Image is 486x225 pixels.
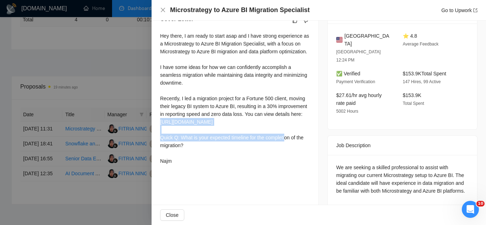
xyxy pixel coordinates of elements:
[166,211,179,219] span: Close
[336,136,469,155] div: Job Description
[336,71,360,76] span: ✅ Verified
[303,18,308,23] span: dislike
[292,18,297,23] span: like
[403,33,417,39] span: ⭐ 4.8
[160,32,310,165] div: Hey there, I am ready to start asap and I have strong experience as a Microstrategy to Azure BI M...
[403,71,446,76] span: $153.9K Total Spent
[473,8,477,12] span: export
[160,7,166,13] button: Close
[336,92,382,106] span: $27.61/hr avg hourly rate paid
[403,42,439,47] span: Average Feedback
[403,79,441,84] span: 147 Hires, 99 Active
[301,16,310,25] button: dislike
[336,79,375,84] span: Payment Verification
[403,92,421,98] span: $153.9K
[441,7,477,13] a: Go to Upworkexport
[160,7,166,13] span: close
[160,209,184,221] button: Close
[476,201,485,207] span: 10
[336,164,469,195] div: We are seeking a skilled professional to assist with migrating our current Microstrategy setup to...
[336,36,343,44] img: 🇺🇸
[403,101,424,106] span: Total Spent
[291,16,299,25] button: like
[336,49,381,63] span: [GEOGRAPHIC_DATA] 12:24 PM
[336,109,358,114] span: 5002 Hours
[170,6,310,15] h4: Microstrategy to Azure BI Migration Specialist
[462,201,479,218] iframe: Intercom live chat
[344,32,391,48] span: [GEOGRAPHIC_DATA]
